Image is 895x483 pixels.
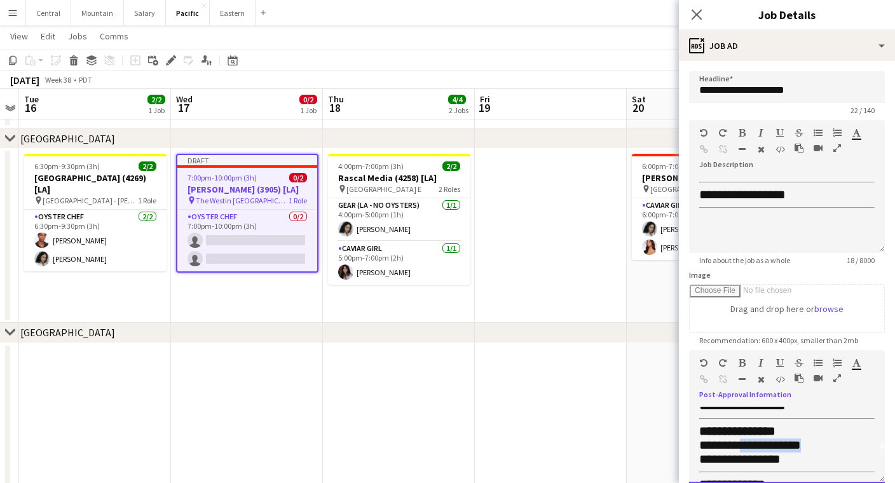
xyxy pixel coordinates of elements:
span: Jobs [68,31,87,42]
button: Underline [775,358,784,368]
app-job-card: Draft7:00pm-10:00pm (3h)0/2[PERSON_NAME] (3905) [LA] The Westin [GEOGRAPHIC_DATA] ([GEOGRAPHIC_DA... [176,154,318,273]
button: Redo [718,128,727,138]
button: Strikethrough [795,128,803,138]
a: Comms [95,28,133,44]
button: Fullscreen [833,373,842,383]
app-job-card: 6:00pm-7:00pm (1h)2/2[PERSON_NAME] (3905) [LA] [GEOGRAPHIC_DATA] ([GEOGRAPHIC_DATA], [GEOGRAPHIC_... [632,154,774,260]
button: Ordered List [833,128,842,138]
span: 7:00pm-10:00pm (3h) [188,173,257,182]
button: Text Color [852,128,861,138]
span: Sat [632,93,646,105]
span: 22 / 140 [840,105,885,115]
button: Horizontal Line [737,374,746,384]
button: Central [26,1,71,25]
span: 17 [174,100,193,115]
app-card-role: Oyster Chef2/26:30pm-9:30pm (3h)[PERSON_NAME][PERSON_NAME] [24,210,167,271]
h3: [PERSON_NAME] (3905) [LA] [177,184,317,195]
button: Ordered List [833,358,842,368]
span: 6:00pm-7:00pm (1h) [642,161,707,171]
div: Draft [177,155,317,165]
button: Unordered List [814,358,823,368]
span: 2/2 [139,161,156,171]
button: Unordered List [814,128,823,138]
div: 2 Jobs [449,105,468,115]
span: 1 Role [289,196,307,205]
div: 1 Job [148,105,165,115]
button: Paste as plain text [795,373,803,383]
span: Thu [328,93,344,105]
button: Italic [756,128,765,138]
button: Pacific [166,1,210,25]
span: 1 Role [138,196,156,205]
button: HTML Code [775,144,784,154]
span: 18 [326,100,344,115]
span: [GEOGRAPHIC_DATA] E [346,184,421,194]
span: 0/2 [299,95,317,104]
app-card-role: Oyster Chef0/27:00pm-10:00pm (3h) [177,210,317,271]
a: Edit [36,28,60,44]
button: Insert video [814,143,823,153]
span: 20 [630,100,646,115]
span: 6:30pm-9:30pm (3h) [34,161,100,171]
span: Comms [100,31,128,42]
span: Tue [24,93,39,105]
span: 4:00pm-7:00pm (3h) [338,161,404,171]
app-card-role: Caviar Girl2/26:00pm-7:00pm (1h)[PERSON_NAME][PERSON_NAME] [632,198,774,260]
app-job-card: 6:30pm-9:30pm (3h)2/2[GEOGRAPHIC_DATA] (4269) [LA] [GEOGRAPHIC_DATA] - [PERSON_NAME] ([GEOGRAPHIC... [24,154,167,271]
button: Italic [756,358,765,368]
div: Job Ad [679,31,895,61]
span: Recommendation: 600 x 400px, smaller than 2mb [689,336,868,345]
a: View [5,28,33,44]
button: Clear Formatting [756,144,765,154]
span: 4/4 [448,95,466,104]
h3: [PERSON_NAME] (3905) [LA] [632,172,774,184]
span: Edit [41,31,55,42]
div: [GEOGRAPHIC_DATA] [20,132,115,145]
span: Week 38 [42,75,74,85]
button: Mountain [71,1,124,25]
span: Info about the job as a whole [689,255,800,265]
button: Underline [775,128,784,138]
app-job-card: 4:00pm-7:00pm (3h)2/2Rascal Media (4258) [LA] [GEOGRAPHIC_DATA] E2 RolesGear (LA - NO oysters)1/1... [328,154,470,285]
button: Redo [718,358,727,368]
button: Insert video [814,373,823,383]
span: 2 Roles [439,184,460,194]
app-card-role: Caviar Girl1/15:00pm-7:00pm (2h)[PERSON_NAME] [328,241,470,285]
button: Eastern [210,1,256,25]
button: HTML Code [775,374,784,384]
button: Salary [124,1,166,25]
span: 19 [478,100,490,115]
button: Undo [699,128,708,138]
button: Bold [737,128,746,138]
app-card-role: Gear (LA - NO oysters)1/14:00pm-5:00pm (1h)[PERSON_NAME] [328,198,470,241]
div: [GEOGRAPHIC_DATA] [20,326,115,339]
h3: Rascal Media (4258) [LA] [328,172,470,184]
span: 18 / 8000 [837,255,885,265]
div: [DATE] [10,74,39,86]
span: Fri [480,93,490,105]
span: Wed [176,93,193,105]
span: View [10,31,28,42]
button: Undo [699,358,708,368]
button: Bold [737,358,746,368]
span: [GEOGRAPHIC_DATA] ([GEOGRAPHIC_DATA], [GEOGRAPHIC_DATA]) [650,184,746,194]
button: Paste as plain text [795,143,803,153]
h3: [GEOGRAPHIC_DATA] (4269) [LA] [24,172,167,195]
button: Horizontal Line [737,144,746,154]
button: Clear Formatting [756,374,765,384]
span: 16 [22,100,39,115]
span: 2/2 [147,95,165,104]
button: Fullscreen [833,143,842,153]
span: [GEOGRAPHIC_DATA] - [PERSON_NAME] ([GEOGRAPHIC_DATA], [GEOGRAPHIC_DATA]) [43,196,138,205]
div: 1 Job [300,105,317,115]
span: 2/2 [442,161,460,171]
button: Strikethrough [795,358,803,368]
span: 0/2 [289,173,307,182]
h3: Job Details [679,6,895,23]
button: Text Color [852,358,861,368]
div: PDT [79,75,92,85]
